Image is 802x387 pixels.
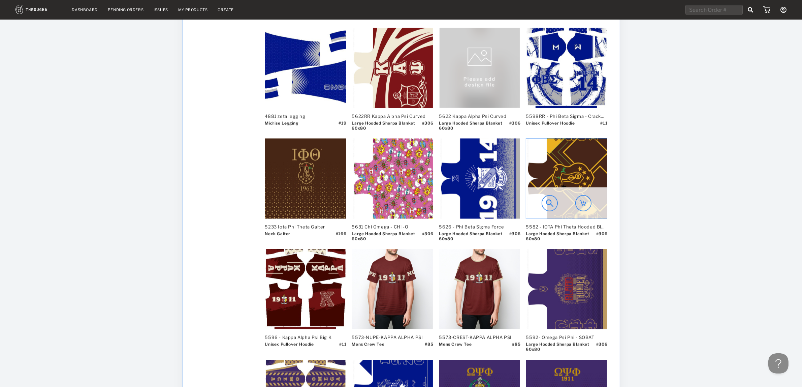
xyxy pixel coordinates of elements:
[265,335,346,340] div: 5596 - Kappa Alpha Psi Big K
[108,7,143,12] a: Pending Orders
[265,28,346,108] img: 138234-thumb-XL.jpg
[542,195,558,211] img: icon_preview.a61dccac.svg
[596,231,607,241] div: # 306
[352,231,422,241] div: Large Hooded Sherpa Blanket 60x80
[339,121,346,131] div: # 19
[439,121,509,131] div: Large Hooded Sherpa Blanket 60x80
[526,231,596,241] div: Large Hooded Sherpa Blanket 60x80
[15,5,62,14] img: logo.1c10ca64.svg
[512,342,520,352] div: # 85
[265,139,346,219] img: 65a4bcad-75ff-40e7-95b0-684ee005e870-thumb.JPG
[154,7,168,12] a: Issues
[265,231,290,241] div: Neck Gaiter
[425,342,433,352] div: # 85
[526,224,607,230] div: 5582 - IOTA Phi Theta Hooded Blanket
[763,6,770,13] img: icon_cart.dab5cea1.svg
[352,249,433,329] img: 849e5bee-1457-49ce-bf49-0d7b06be5475_FRONT.jpg
[178,7,208,12] a: My Products
[509,231,520,241] div: # 306
[768,353,789,374] iframe: Help Scout Beacon - Open
[526,335,607,340] div: 5592- Omega Psi Phi - SOBAT
[439,231,509,241] div: Large Hooded Sherpa Blanket 60x80
[439,342,472,352] div: Mens Crew Tee
[439,224,520,230] div: 5626 - Phi Beta Sigma Force
[265,114,346,119] div: 4881 zeta legging
[439,139,520,219] img: 3e2b949a-2243-471b-abec-13bbf526a7da-thumb.JPG
[352,335,432,340] div: 5573-NUPE-KAPPA ALPHA PSI
[265,224,346,230] div: 5233 Iota Phi Theta Gaiter
[352,224,432,230] div: 5631 Chi Omega - CHi -O
[526,114,607,119] div: 5598RR - Phi Beta Sigma - Cracked Concrete
[339,342,346,352] div: # 11
[600,121,607,131] div: # 11
[218,7,234,12] a: Create
[72,7,98,12] a: Dashboard
[509,121,520,131] div: # 306
[265,249,346,329] img: 119249-thumb-3XL.jpg
[526,28,607,108] img: 128398-thumb-3XL.jpg
[352,28,433,108] img: fe7e9da9-405f-4614-b496-1a5bc0ddd341-thumb.JPG
[526,249,607,329] img: dd4d7896-f5bc-4c99-b528-b684d8273cdd-thumb.JPG
[575,195,591,211] img: icon_add_to_cart_circle.749e9121.svg
[526,342,596,352] div: Large Hooded Sherpa Blanket 60x80
[335,231,346,241] div: # 166
[439,114,520,119] div: 5622 Kappa Alpha Psi Curved
[352,342,384,352] div: Mens Crew Tee
[422,121,433,131] div: # 306
[596,342,607,352] div: # 306
[685,5,743,15] input: Search Order #
[526,139,607,219] img: 811a6e6c-89ac-41b4-81c0-c96a6c5a1a4c-thumb.JPG
[526,121,575,131] div: Unisex Pullover Hoodie
[352,114,432,119] div: 5622RR Kappa Alpha Psi Curved
[265,342,314,352] div: Unisex Pullover Hoodie
[265,121,298,131] div: Midrise Legging
[422,231,433,241] div: # 306
[439,249,520,329] img: d4f51f5c-714b-46d8-a864-a3bb53edfc10_FRONT.jpg
[352,139,433,219] img: 477f46da-9735-4284-a642-6b6f32d3ed81-thumb.JPG
[439,335,520,340] div: 5573-CREST-KAPPA ALPHA PSI
[352,121,422,131] div: Large Hooded Sherpa Blanket 60x80
[439,28,520,108] img: placeholder_missing_art_lg.4a627d1d.png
